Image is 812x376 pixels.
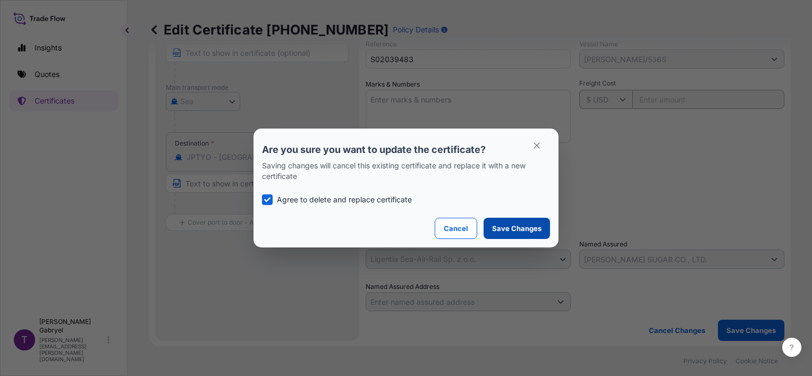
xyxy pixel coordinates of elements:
p: Agree to delete and replace certificate [277,194,412,205]
p: Saving changes will cancel this existing certificate and replace it with a new certificate [262,160,550,182]
button: Cancel [435,218,477,239]
p: Save Changes [492,223,542,234]
p: Cancel [444,223,468,234]
p: Are you sure you want to update the certificate? [262,143,550,156]
button: Save Changes [484,218,550,239]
